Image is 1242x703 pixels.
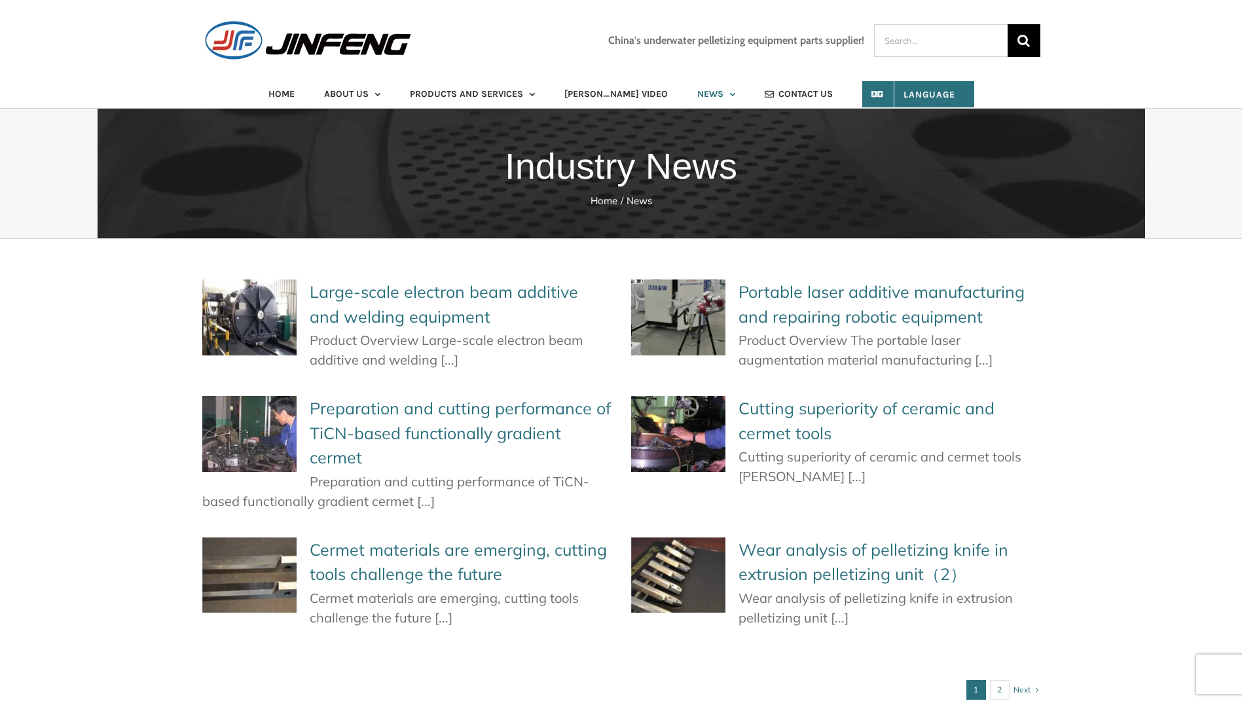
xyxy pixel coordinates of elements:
img: JINFENG Logo [202,20,414,61]
span: CONTACT US [778,90,833,99]
a: Preparation and cutting performance of TiCN-based functionally gradient cermet [310,398,611,467]
p: Wear analysis of pelletizing knife in extrusion pelletizing unit [...] [631,588,1040,628]
a: HOME [268,81,295,107]
a: ABOUT US [324,81,380,107]
nav: Main Menu [202,81,1040,107]
p: Product Overview The portable laser augmentation material manufacturing [...] [631,331,1040,370]
img: cermet composite pelletizing knife [202,537,297,613]
p: Preparation and cutting performance of TiCN-based functionally gradient cermet [...] [202,472,612,511]
a: Portable laser additive manufacturing and repairing robotic equipment [739,281,1025,327]
a: Cermet materials are emerging, cutting tools challenge the future [202,537,297,613]
img: Neatly arranged Pelletizing knife [631,537,725,613]
span: 1 [966,680,986,700]
a: [PERSON_NAME] VIDEO [564,81,668,107]
a: PRODUCTS AND SERVICES [410,81,535,107]
input: Search... [874,24,1008,57]
a: Preparation and cutting performance of TiCN-based functionally gradient cermet [202,396,297,472]
a: Cermet materials are emerging, cutting tools challenge the future [310,539,607,585]
a: Portable laser additive manufacturing and repairing robotic equipment [631,279,725,355]
a: CONTACT US [765,81,833,107]
a: Cutting superiority of ceramic and cermet tools [631,396,725,472]
a: Wear analysis of pelletizing knife in extrusion pelletizing unit（2） [739,539,1008,585]
span: ABOUT US [324,90,369,99]
span: NEWS [697,90,723,99]
p: Product Overview Large-scale electron beam additive and welding [...] [202,331,612,370]
span: Language [881,89,955,100]
a: Home [591,194,617,207]
h3: China's underwater pelletizing equipment parts supplier! [608,35,864,46]
img: TiCN-based functionally gradient cermet [202,396,297,472]
a: Cutting superiority of ceramic and cermet tools [739,398,995,443]
span: HOME [268,90,295,99]
nav: Breadcrumb [20,194,1222,209]
a: Large-scale electron beam additive and welding equipment [310,281,578,327]
p: Cermet materials are emerging, cutting tools challenge the future [...] [202,588,612,628]
p: Cutting superiority of ceramic and cermet tools [PERSON_NAME] [...] [631,447,1040,486]
a: Large-scale electron beam additive and welding equipment [202,279,297,355]
input: Search [1008,24,1040,57]
span: PRODUCTS AND SERVICES [410,90,523,99]
a: Wear analysis of pelletizing knife in extrusion pelletizing unit（2） [631,537,725,613]
h1: Industry News [20,139,1222,194]
a: 2 [990,680,1010,700]
img: Ceramic and cermet tools [631,396,725,472]
a: Next [1014,680,1031,700]
span: [PERSON_NAME] VIDEO [564,90,668,99]
a: News [627,194,652,207]
a: NEWS [697,81,735,107]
